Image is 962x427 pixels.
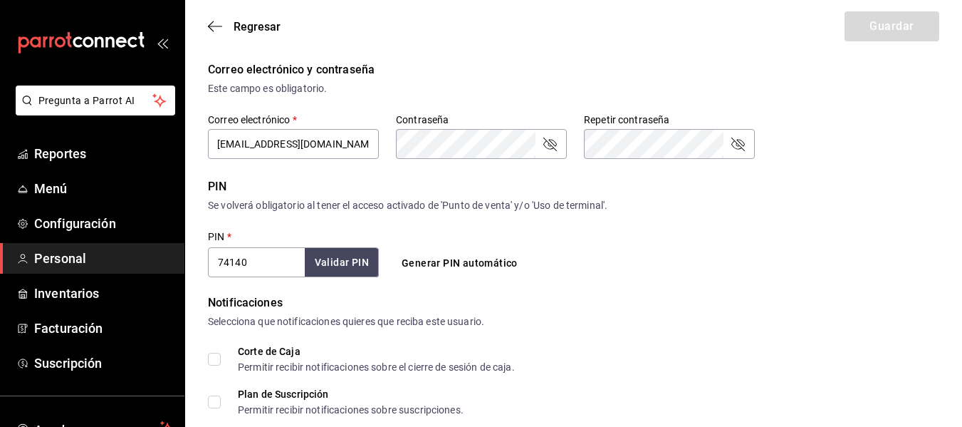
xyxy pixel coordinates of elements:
button: open_drawer_menu [157,37,168,48]
span: Facturación [34,319,173,338]
a: Pregunta a Parrot AI [10,103,175,118]
span: Regresar [234,20,281,34]
span: Personal [34,249,173,268]
div: Este campo es obligatorio. [208,81,939,96]
label: Contraseña [396,115,567,125]
div: Plan de Suscripción [238,389,464,399]
div: Correo electrónico y contraseña [208,61,939,78]
span: Suscripción [34,354,173,373]
div: Permitir recibir notificaciones sobre suscripciones. [238,405,464,415]
button: Pregunta a Parrot AI [16,86,175,115]
span: Configuración [34,214,173,233]
label: PIN [208,232,231,242]
div: Corte de Caja [238,346,515,356]
button: Regresar [208,20,281,34]
input: ejemplo@gmail.com [208,129,379,159]
div: PIN [208,178,939,195]
label: Repetir contraseña [584,115,755,125]
span: Pregunta a Parrot AI [38,93,153,108]
span: Inventarios [34,284,173,303]
button: passwordField [541,135,558,153]
label: Correo electrónico [208,115,379,125]
button: Generar PIN automático [396,250,523,277]
div: Notificaciones [208,294,939,312]
span: Reportes [34,144,173,163]
input: 3 a 6 dígitos [208,247,305,277]
span: Menú [34,179,173,198]
button: passwordField [729,135,746,153]
div: Se volverá obligatorio al tener el acceso activado de 'Punto de venta' y/o 'Uso de terminal'. [208,198,939,213]
div: Permitir recibir notificaciones sobre el cierre de sesión de caja. [238,362,515,372]
div: Selecciona que notificaciones quieres que reciba este usuario. [208,314,939,329]
button: Validar PIN [305,248,379,277]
